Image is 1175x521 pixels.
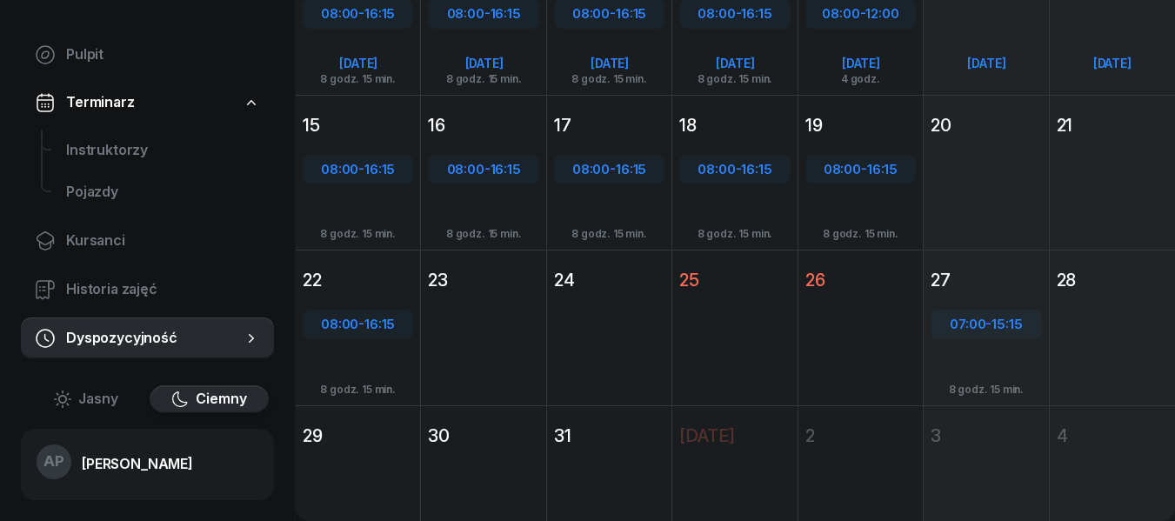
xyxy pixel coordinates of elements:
[66,181,260,204] span: Pojazdy
[931,113,1041,137] div: 20
[428,113,538,137] div: 16
[805,113,916,137] div: 19
[66,44,260,67] span: Pulpit
[66,327,243,350] span: Dyspozycyjność
[1057,268,1168,292] div: 28
[21,220,274,262] a: Kursanci
[66,91,135,114] span: Terminarz
[82,457,193,471] div: [PERSON_NAME]
[43,455,64,470] span: AP
[303,268,413,292] div: 22
[428,268,538,292] div: 23
[52,171,274,213] a: Pojazdy
[150,385,270,413] button: Ciemny
[303,424,413,448] div: 29
[21,269,274,311] a: Historia zajęć
[679,268,790,292] div: 25
[303,113,413,137] div: 15
[26,385,146,413] button: Jasny
[196,388,247,411] span: Ciemny
[66,230,260,252] span: Kursanci
[679,113,790,137] div: 18
[21,34,274,76] a: Pulpit
[66,139,260,162] span: Instruktorzy
[805,268,916,292] div: 26
[52,130,274,171] a: Instruktorzy
[296,56,421,70] div: [DATE]
[21,317,274,359] a: Dyspozycyjność
[21,83,274,123] a: Terminarz
[1057,113,1168,137] div: 21
[428,424,538,448] div: 30
[78,388,118,411] span: Jasny
[554,113,664,137] div: 17
[931,268,1041,292] div: 27
[66,278,260,301] span: Historia zajęć
[554,424,664,448] div: 31
[554,268,664,292] div: 24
